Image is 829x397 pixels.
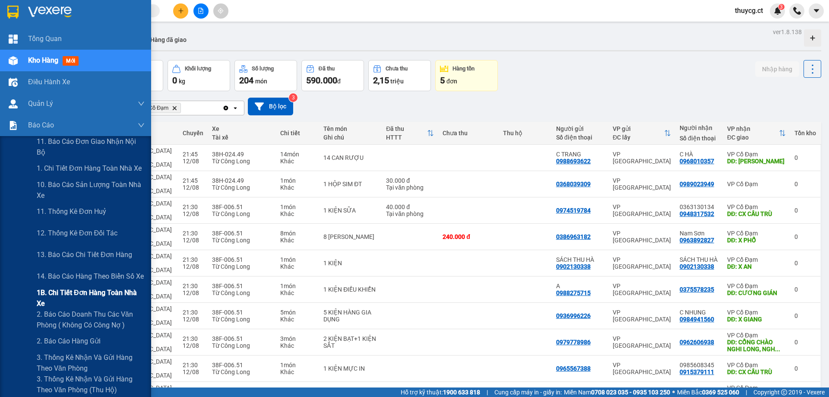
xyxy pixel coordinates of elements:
[323,233,377,240] div: 8 THÙNG SƠN
[9,56,18,65] img: warehouse-icon
[280,316,315,323] div: Khác
[680,368,714,375] div: 0915379111
[613,256,671,270] div: VP [GEOGRAPHIC_DATA]
[440,75,445,86] span: 5
[137,103,181,113] span: VP Cổ Đạm, close by backspace
[183,289,203,296] div: 12/08
[556,158,591,165] div: 0988693622
[252,66,274,72] div: Số lượng
[494,387,562,397] span: Cung cấp máy in - giấy in:
[37,179,145,201] span: 10. Báo cáo sản lượng toàn nhà xe
[794,130,816,137] div: Tồn kho
[680,309,718,316] div: C NHUNG
[239,75,253,86] span: 204
[672,391,675,394] span: ⚪️
[280,263,315,270] div: Khác
[248,98,293,115] button: Bộ lọc
[774,7,782,15] img: icon-new-feature
[794,339,816,346] div: 0
[37,309,145,330] span: 2. Báo cáo doanh thu các văn phòng ( không có công nợ )
[809,3,824,19] button: caret-down
[727,339,786,353] div: DĐ: CỔNG CHÀO NGHI LONG, NGHI LỘC
[775,346,780,353] span: ...
[172,105,177,111] svg: Delete
[443,389,480,396] strong: 1900 633 818
[323,154,377,161] div: 14 CAN RƯỢU
[368,60,431,91] button: Chưa thu2,15 triệu
[212,362,272,368] div: 38F-006.51
[212,368,272,375] div: Từ Công Long
[301,60,364,91] button: Đã thu590.000đ
[183,177,203,184] div: 21:45
[727,368,786,375] div: DĐ: CX CẦU TRÙ
[185,66,211,72] div: Khối lượng
[386,134,427,141] div: HTTT
[212,177,272,184] div: 38H-024.49
[183,210,203,217] div: 12/08
[28,33,62,44] span: Tổng Quan
[212,210,272,217] div: Từ Công Long
[794,154,816,161] div: 0
[780,4,783,10] span: 3
[804,29,821,47] div: Tạo kho hàng mới
[727,237,786,244] div: DĐ: X PHỔ
[773,27,802,37] div: ver 1.8.138
[556,312,591,319] div: 0936996226
[613,134,664,141] div: ĐC lấy
[280,177,315,184] div: 1 món
[280,184,315,191] div: Khác
[793,7,801,15] img: phone-icon
[556,256,604,263] div: SÁCH THU HÀ
[9,35,18,44] img: dashboard-icon
[212,256,272,263] div: 38F-006.51
[143,29,193,50] button: Hàng đã giao
[794,286,816,293] div: 0
[702,389,739,396] strong: 0369 525 060
[556,289,591,296] div: 0988275715
[183,283,203,289] div: 21:30
[591,389,670,396] strong: 0708 023 035 - 0935 103 250
[746,387,747,397] span: |
[613,335,671,349] div: VP [GEOGRAPHIC_DATA]
[794,207,816,214] div: 0
[794,233,816,240] div: 0
[232,105,239,111] svg: open
[183,230,203,237] div: 21:30
[680,181,714,187] div: 0989023949
[727,263,786,270] div: DĐ: X AN
[37,287,145,309] span: 1B. Chi tiết đơn hàng toàn nhà xe
[386,210,434,217] div: Tại văn phòng
[37,374,145,395] span: 3. Thống kê nhận và gửi hàng theo văn phòng (thu hộ)
[63,56,79,66] span: mới
[794,181,816,187] div: 0
[613,177,671,191] div: VP [GEOGRAPHIC_DATA]
[680,158,714,165] div: 0968010357
[280,203,315,210] div: 1 món
[280,368,315,375] div: Khác
[727,256,786,263] div: VP Cổ Đạm
[183,316,203,323] div: 12/08
[141,105,168,111] span: VP Cổ Đạm
[613,309,671,323] div: VP [GEOGRAPHIC_DATA]
[323,260,377,267] div: 1 KIỆN
[487,387,488,397] span: |
[173,3,188,19] button: plus
[280,309,315,316] div: 5 món
[323,335,377,349] div: 2 KIỆN BẠT+1 KIỆN SẮT
[183,362,203,368] div: 21:30
[280,130,315,137] div: Chi tiết
[386,125,427,132] div: Đã thu
[212,237,272,244] div: Từ Công Long
[9,99,18,108] img: warehouse-icon
[446,78,457,85] span: đơn
[727,309,786,316] div: VP Cổ Đạm
[727,283,786,289] div: VP Cổ Đạm
[608,122,675,145] th: Toggle SortBy
[28,56,58,64] span: Kho hàng
[556,233,591,240] div: 0386963182
[183,130,203,137] div: Chuyến
[255,78,267,85] span: món
[183,184,203,191] div: 12/08
[727,332,786,339] div: VP Cổ Đạm
[212,335,272,342] div: 38F-006.51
